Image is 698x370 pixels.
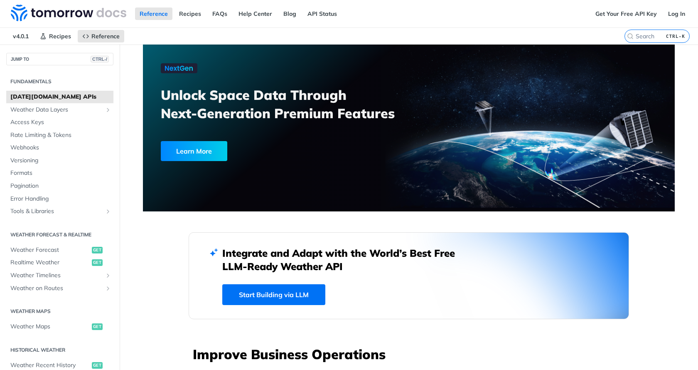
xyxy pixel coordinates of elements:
[105,272,111,279] button: Show subpages for Weather Timelines
[161,86,418,122] h3: Unlock Space Data Through Next-Generation Premium Features
[193,345,629,363] h3: Improve Business Operations
[6,154,113,167] a: Versioning
[10,195,111,203] span: Error Handling
[208,7,232,20] a: FAQs
[92,323,103,330] span: get
[664,32,687,40] kbd: CTRL-K
[6,104,113,116] a: Weather Data LayersShow subpages for Weather Data Layers
[174,7,206,20] a: Recipes
[6,91,113,103] a: [DATE][DOMAIN_NAME] APIs
[6,256,113,269] a: Realtime Weatherget
[6,142,113,154] a: Webhooks
[10,246,90,254] span: Weather Forecast
[105,208,111,215] button: Show subpages for Tools & Libraries
[49,32,71,40] span: Recipes
[92,362,103,369] span: get
[10,144,111,152] span: Webhooks
[6,269,113,282] a: Weather TimelinesShow subpages for Weather Timelines
[92,247,103,253] span: get
[222,246,467,273] h2: Integrate and Adapt with the World’s Best Free LLM-Ready Weather API
[6,53,113,65] button: JUMP TOCTRL-/
[91,56,109,62] span: CTRL-/
[664,7,690,20] a: Log In
[10,207,103,216] span: Tools & Libraries
[6,231,113,238] h2: Weather Forecast & realtime
[35,30,76,42] a: Recipes
[10,182,111,190] span: Pagination
[11,5,126,21] img: Tomorrow.io Weather API Docs
[6,320,113,333] a: Weather Mapsget
[10,284,103,293] span: Weather on Routes
[78,30,124,42] a: Reference
[591,7,661,20] a: Get Your Free API Key
[161,141,366,161] a: Learn More
[10,258,90,267] span: Realtime Weather
[161,141,227,161] div: Learn More
[6,282,113,295] a: Weather on RoutesShow subpages for Weather on Routes
[8,30,33,42] span: v4.0.1
[10,361,90,370] span: Weather Recent History
[10,323,90,331] span: Weather Maps
[10,93,111,101] span: [DATE][DOMAIN_NAME] APIs
[105,107,111,113] button: Show subpages for Weather Data Layers
[105,285,111,292] button: Show subpages for Weather on Routes
[279,7,301,20] a: Blog
[92,259,103,266] span: get
[10,118,111,127] span: Access Keys
[6,129,113,142] a: Rate Limiting & Tokens
[6,205,113,218] a: Tools & LibrariesShow subpages for Tools & Libraries
[303,7,342,20] a: API Status
[135,7,172,20] a: Reference
[10,106,103,114] span: Weather Data Layers
[6,308,113,315] h2: Weather Maps
[627,33,634,40] svg: Search
[10,156,111,165] span: Versioning
[10,131,111,139] span: Rate Limiting & Tokens
[10,169,111,177] span: Formats
[6,180,113,192] a: Pagination
[6,78,113,85] h2: Fundamentals
[10,271,103,280] span: Weather Timelines
[222,284,325,305] a: Start Building via LLM
[6,193,113,205] a: Error Handling
[6,346,113,354] h2: Historical Weather
[6,244,113,256] a: Weather Forecastget
[161,63,197,73] img: NextGen
[6,167,113,179] a: Formats
[91,32,120,40] span: Reference
[234,7,277,20] a: Help Center
[6,116,113,129] a: Access Keys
